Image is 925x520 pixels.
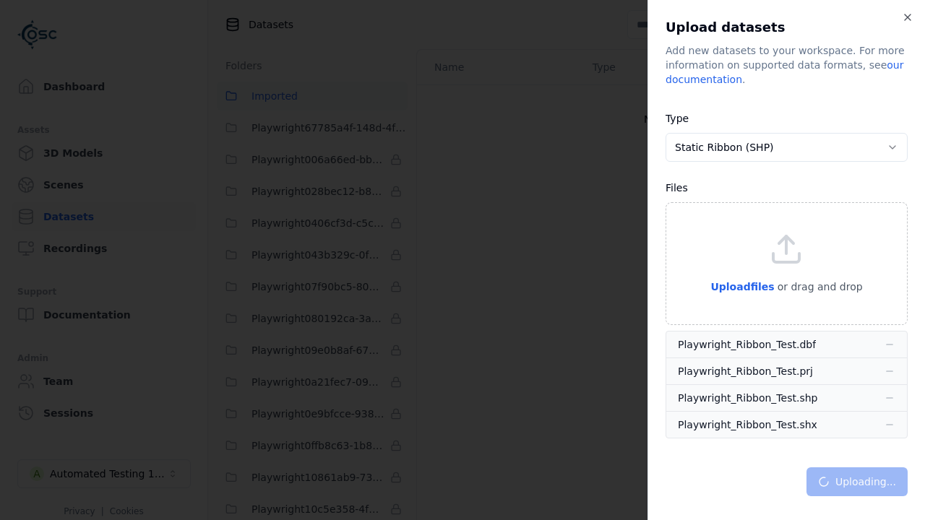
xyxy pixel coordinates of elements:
div: Playwright_Ribbon_Test.prj [678,364,813,378]
div: Playwright_Ribbon_Test.shx [678,417,817,432]
label: Files [666,182,688,194]
p: or drag and drop [775,278,863,295]
div: Add new datasets to your workspace. For more information on supported data formats, see . [666,43,908,87]
h2: Upload datasets [666,17,908,38]
span: Upload files [710,281,774,292]
div: Playwright_Ribbon_Test.dbf [678,337,816,352]
div: Playwright_Ribbon_Test.shp [678,391,817,405]
label: Type [666,113,689,124]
